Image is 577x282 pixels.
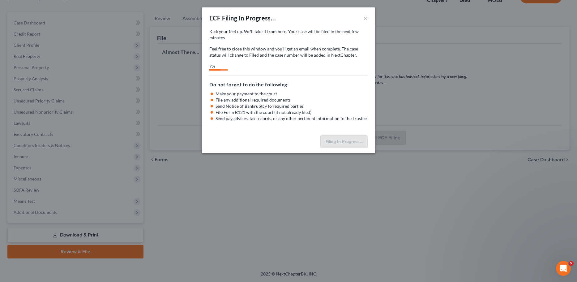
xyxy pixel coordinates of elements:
button: Filing In Progress... [320,135,368,148]
div: 7% [209,63,220,69]
li: Make your payment to the court [216,91,368,97]
a: Open in help center [82,238,131,243]
li: File Form B121 with the court (if not already filed) [216,109,368,115]
p: Feel free to close this window and you’ll get an email when complete. The case status will change... [209,46,368,58]
div: ECF Filing In Progress... [209,14,276,22]
button: × [363,14,368,22]
span: 😞 [86,218,95,230]
li: Send Notice of Bankruptcy to required parties [216,103,368,109]
span: 😐 [102,218,111,230]
p: Kick your feet up. We’ll take it from here. Your case will be filed in the next few minutes. [209,28,368,41]
span: smiley reaction [114,218,130,230]
li: File any additional required documents [216,97,368,103]
span: 😃 [118,218,127,230]
h5: Do not forget to do the following: [209,81,368,88]
iframe: Intercom live chat [556,261,571,276]
span: disappointed reaction [82,218,98,230]
li: Send pay advices, tax records, or any other pertinent information to the Trustee [216,115,368,122]
button: Collapse window [186,2,198,14]
div: Did this answer your question? [7,212,205,219]
button: go back [4,2,16,14]
span: neutral face reaction [98,218,114,230]
span: 5 [569,261,574,266]
div: Close [198,2,209,14]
